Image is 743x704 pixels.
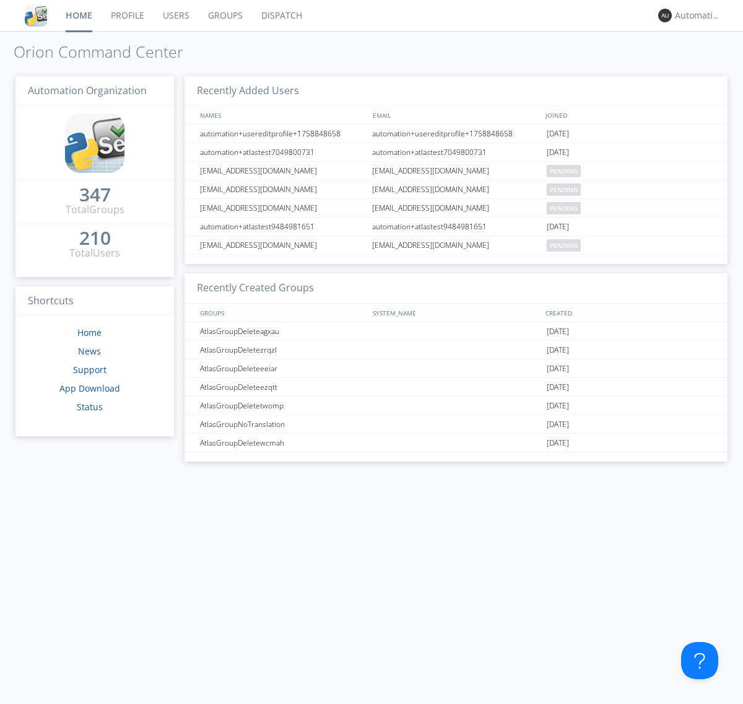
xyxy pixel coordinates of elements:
span: [DATE] [547,359,569,378]
a: AtlasGroupDeletezrqzl[DATE] [185,341,728,359]
img: cddb5a64eb264b2086981ab96f4c1ba7 [25,4,47,27]
span: pending [547,165,581,177]
a: [EMAIL_ADDRESS][DOMAIN_NAME][EMAIL_ADDRESS][DOMAIN_NAME]pending [185,236,728,255]
a: News [78,345,101,357]
div: AtlasGroupDeletezrqzl [197,341,368,359]
img: cddb5a64eb264b2086981ab96f4c1ba7 [65,113,124,173]
h3: Shortcuts [15,286,174,317]
iframe: Toggle Customer Support [681,642,718,679]
a: AtlasGroupDeletewcmah[DATE] [185,434,728,452]
div: Total Users [69,246,120,260]
a: App Download [59,382,120,394]
div: [EMAIL_ADDRESS][DOMAIN_NAME] [197,180,368,198]
div: Total Groups [66,203,124,217]
div: [EMAIL_ADDRESS][DOMAIN_NAME] [197,162,368,180]
div: AtlasGroupDeletetwomp [197,397,368,415]
div: [EMAIL_ADDRESS][DOMAIN_NAME] [369,180,544,198]
div: NAMES [197,106,367,124]
a: AtlasGroupNoTranslation[DATE] [185,415,728,434]
span: [DATE] [547,341,569,359]
div: EMAIL [370,106,542,124]
div: automation+atlastest9484981651 [369,218,544,235]
div: [EMAIL_ADDRESS][DOMAIN_NAME] [369,236,544,254]
span: [DATE] [547,415,569,434]
div: automation+atlastest7049800731 [197,143,368,161]
span: Automation Organization [28,84,147,97]
h3: Recently Added Users [185,76,728,107]
div: AtlasGroupDeleteezqtt [197,378,368,396]
div: [EMAIL_ADDRESS][DOMAIN_NAME] [197,199,368,217]
a: [EMAIL_ADDRESS][DOMAIN_NAME][EMAIL_ADDRESS][DOMAIN_NAME]pending [185,180,728,199]
span: [DATE] [547,143,569,162]
span: pending [547,202,581,214]
div: automation+usereditprofile+1758848658 [197,125,368,143]
a: Home [77,327,102,338]
div: 210 [79,232,111,244]
div: JOINED [542,106,716,124]
div: automation+usereditprofile+1758848658 [369,125,544,143]
img: 373638.png [658,9,672,22]
div: CREATED [542,304,716,322]
a: AtlasGroupDeleteezqtt[DATE] [185,378,728,397]
div: automation+atlastest9484981651 [197,218,368,235]
a: 347 [79,188,111,203]
a: AtlasGroupDeleteeeiar[DATE] [185,359,728,378]
span: pending [547,239,581,252]
div: [EMAIL_ADDRESS][DOMAIN_NAME] [369,199,544,217]
span: [DATE] [547,125,569,143]
a: AtlasGroupDeletetwomp[DATE] [185,397,728,415]
a: automation+atlastest9484981651automation+atlastest9484981651[DATE] [185,218,728,236]
div: automation+atlastest7049800731 [369,143,544,161]
span: [DATE] [547,378,569,397]
div: [EMAIL_ADDRESS][DOMAIN_NAME] [197,236,368,254]
a: automation+usereditprofile+1758848658automation+usereditprofile+1758848658[DATE] [185,125,728,143]
div: AtlasGroupDeleteeeiar [197,359,368,377]
a: Support [73,364,106,376]
span: [DATE] [547,218,569,236]
div: SYSTEM_NAME [370,304,542,322]
div: GROUPS [197,304,367,322]
span: pending [547,183,581,196]
div: AtlasGroupDeletewcmah [197,434,368,452]
div: [EMAIL_ADDRESS][DOMAIN_NAME] [369,162,544,180]
span: [DATE] [547,322,569,341]
a: [EMAIL_ADDRESS][DOMAIN_NAME][EMAIL_ADDRESS][DOMAIN_NAME]pending [185,199,728,218]
a: Status [77,401,103,413]
h3: Recently Created Groups [185,273,728,304]
a: automation+atlastest7049800731automation+atlastest7049800731[DATE] [185,143,728,162]
div: AtlasGroupDeleteagxau [197,322,368,340]
span: [DATE] [547,397,569,415]
a: [EMAIL_ADDRESS][DOMAIN_NAME][EMAIL_ADDRESS][DOMAIN_NAME]pending [185,162,728,180]
a: 210 [79,232,111,246]
div: AtlasGroupNoTranslation [197,415,368,433]
div: 347 [79,188,111,201]
a: AtlasGroupDeleteagxau[DATE] [185,322,728,341]
div: Automation+atlas0026 [675,9,721,22]
span: [DATE] [547,434,569,452]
